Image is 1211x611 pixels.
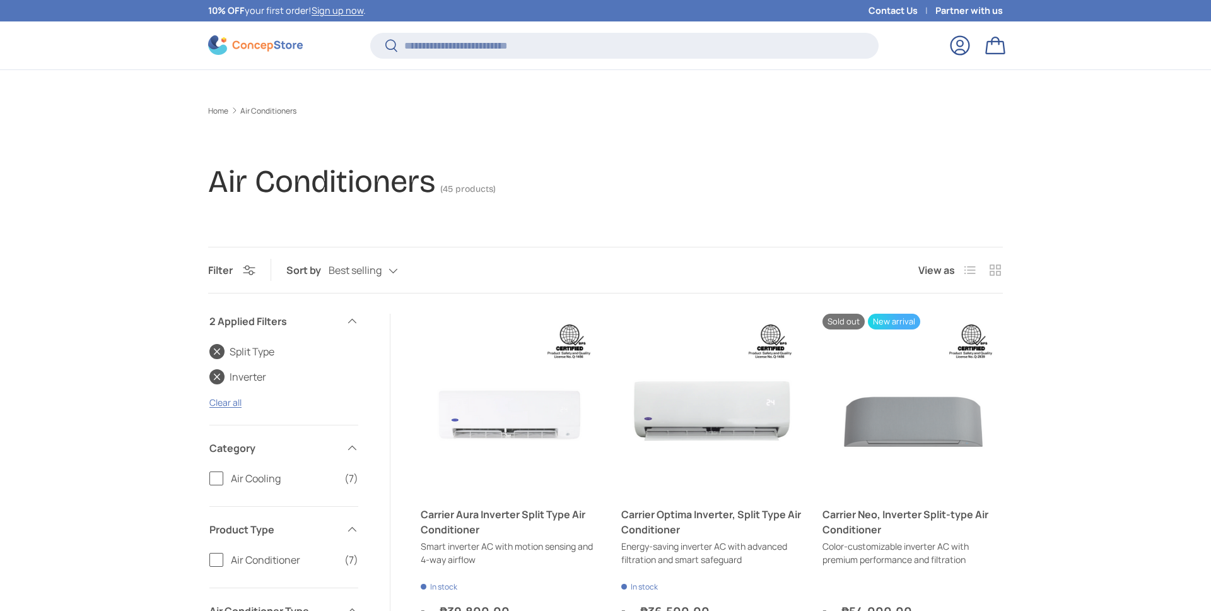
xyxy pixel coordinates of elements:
span: New arrival [868,314,920,329]
a: Carrier Neo, Inverter Split-type Air Conditioner [822,314,1003,494]
a: Contact Us [869,4,935,18]
a: Carrier Neo, Inverter Split-type Air Conditioner [822,507,1003,537]
summary: Product Type [209,507,358,552]
span: (45 products) [440,184,496,194]
span: Air Conditioner [231,552,337,567]
span: Product Type [209,522,338,537]
a: Clear all [209,396,242,408]
button: Filter [208,263,255,277]
span: (7) [344,552,358,567]
span: (7) [344,471,358,486]
a: Inverter [209,369,266,384]
a: Carrier Aura Inverter Split Type Air Conditioner [421,314,601,494]
nav: Breadcrumbs [208,105,1003,117]
a: Sign up now [312,4,363,16]
button: Best selling [329,259,423,282]
a: Carrier Optima Inverter, Split Type Air Conditioner [621,314,802,494]
a: Home [208,107,228,115]
span: 2 Applied Filters [209,314,338,329]
span: View as [918,263,955,278]
summary: 2 Applied Filters [209,299,358,344]
a: Carrier Optima Inverter, Split Type Air Conditioner [621,507,802,537]
p: your first order! . [208,4,366,18]
a: Partner with us [935,4,1003,18]
a: Carrier Aura Inverter Split Type Air Conditioner [421,507,601,537]
a: Air Conditioners [240,107,296,115]
summary: Category [209,425,358,471]
span: Best selling [329,264,382,276]
span: Sold out [822,314,865,329]
span: Filter [208,263,233,277]
strong: 10% OFF [208,4,245,16]
img: ConcepStore [208,35,303,55]
span: Category [209,441,338,456]
h1: Air Conditioners [208,163,435,200]
a: Split Type [209,344,274,359]
label: Sort by [286,263,329,278]
span: Air Cooling [231,471,337,486]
